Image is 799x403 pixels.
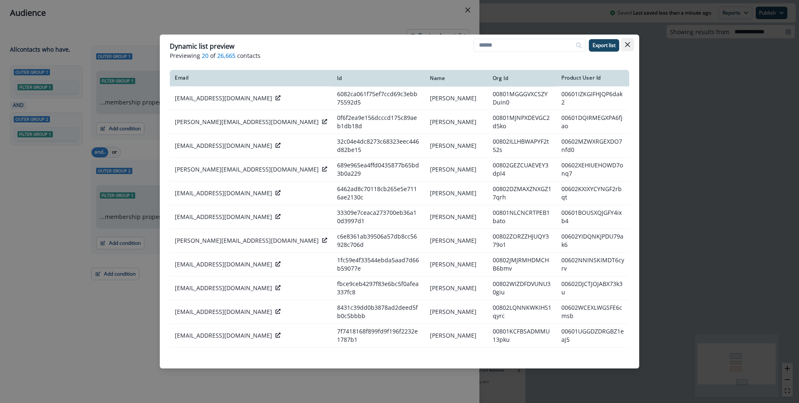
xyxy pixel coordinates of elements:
td: [PERSON_NAME] [425,182,488,205]
td: 00602YIDQNKJPDU79ak6 [556,229,629,253]
td: c6e8361ab39506a57db8cc56928c706d [332,229,425,253]
td: [PERSON_NAME] [425,87,488,110]
td: 00801CVEMYAZWTQZ8jxy [488,348,556,371]
td: [PERSON_NAME] [425,134,488,158]
td: 7f7418168f899fd9f196f2232e1787b1 [332,324,425,348]
p: [EMAIL_ADDRESS][DOMAIN_NAME] [175,94,272,102]
td: 00601DQIRMEGXPA6fjao [556,110,629,134]
td: 00802LQNNKWKIHS1qyrc [488,300,556,324]
p: [EMAIL_ADDRESS][DOMAIN_NAME] [175,308,272,316]
td: 00802GEZCUAEVEY3dpl4 [488,158,556,182]
p: [EMAIL_ADDRESS][DOMAIN_NAME] [175,189,272,197]
td: 00601IZKGIFHJQP6dak2 [556,87,629,110]
p: [EMAIL_ADDRESS][DOMAIN_NAME] [175,213,272,221]
td: 00602NNINSKIMDT6cyrv [556,253,629,276]
td: 00802DZMAXZNXGZ17qrh [488,182,556,205]
div: Product User Id [561,75,624,81]
td: [PERSON_NAME] [425,110,488,134]
td: 32c04e4dc8273c68323eec446d82be15 [332,134,425,158]
td: [PERSON_NAME] [425,253,488,276]
p: Previewing of contacts [170,51,629,60]
div: Id [337,75,420,82]
p: Dynamic list preview [170,41,234,51]
td: 00601VLLOICHTOYMs8cy [556,348,629,371]
td: 00801MGGGVXCSZYDuin0 [488,87,556,110]
div: Email [175,75,327,81]
td: [PERSON_NAME] [425,348,488,371]
p: [EMAIL_ADDRESS][DOMAIN_NAME] [175,331,272,340]
td: [PERSON_NAME] [425,300,488,324]
td: 6082ca061f75ef7ccd69c3ebb75592d5 [332,87,425,110]
td: 00602WCEXLWGSFE6cmsb [556,300,629,324]
button: Close [621,38,634,51]
p: Export list [593,42,615,48]
td: [PERSON_NAME] [425,229,488,253]
td: 0f6f2ea9e156dcccd175c89aeb1db18d [332,110,425,134]
td: 00601UGGDZDRGBZ1eaj5 [556,324,629,348]
span: 20 [202,51,208,60]
p: [EMAIL_ADDRESS][DOMAIN_NAME] [175,142,272,150]
td: [PERSON_NAME] [425,158,488,182]
span: 26,665 [217,51,236,60]
td: [PERSON_NAME] [425,324,488,348]
div: Name [430,75,483,82]
td: 00602MZWXRGEXDO7nfd0 [556,134,629,158]
p: [PERSON_NAME][EMAIL_ADDRESS][DOMAIN_NAME] [175,236,319,245]
td: 6462ad8c70118cb265e5e7116ae2130c [332,182,425,205]
p: [EMAIL_ADDRESS][DOMAIN_NAME] [175,260,272,269]
td: 689e965ea4ffd0435877b65bd3b0a229 [332,158,425,182]
td: 8431c39dd0b3878ad2deed5fb0c5bbbb [332,300,425,324]
td: 00601BOUSXQJGFY4ixb4 [556,205,629,229]
td: 00802ILLHBWAPYF2t52s [488,134,556,158]
td: [PERSON_NAME] [425,276,488,300]
td: 00801NLCNCRTPEB1bato [488,205,556,229]
td: 33309e7ceaca273700eb36a10d3997d1 [332,205,425,229]
p: [PERSON_NAME][EMAIL_ADDRESS][DOMAIN_NAME] [175,165,319,174]
td: 00602XEHIUEHOWD7onq7 [556,158,629,182]
td: 00602DJCTJOJABX73k3u [556,276,629,300]
button: Export list [589,39,619,52]
td: fbce9ceb4297f83e6bc5f0afea337fc8 [332,276,425,300]
td: 00802ZORZZHJUQY379o1 [488,229,556,253]
td: 00602KXIXYCYNGF2rbqt [556,182,629,205]
td: 00801MJNPXDEVGC2d5ko [488,110,556,134]
td: 1fc59e4f33544ebda5aad7d66b59077e [332,253,425,276]
td: 00802JMJRMHDMCHB6bmv [488,253,556,276]
div: Org Id [493,75,551,82]
td: 00801KCFBSADMMU13pku [488,324,556,348]
p: [EMAIL_ADDRESS][DOMAIN_NAME] [175,284,272,292]
p: [PERSON_NAME][EMAIL_ADDRESS][DOMAIN_NAME] [175,118,319,126]
td: 029fd6e76110e47b862647b130f37412 [332,348,425,371]
td: 00802WIZDFDVUNU30giu [488,276,556,300]
td: [PERSON_NAME] [425,205,488,229]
